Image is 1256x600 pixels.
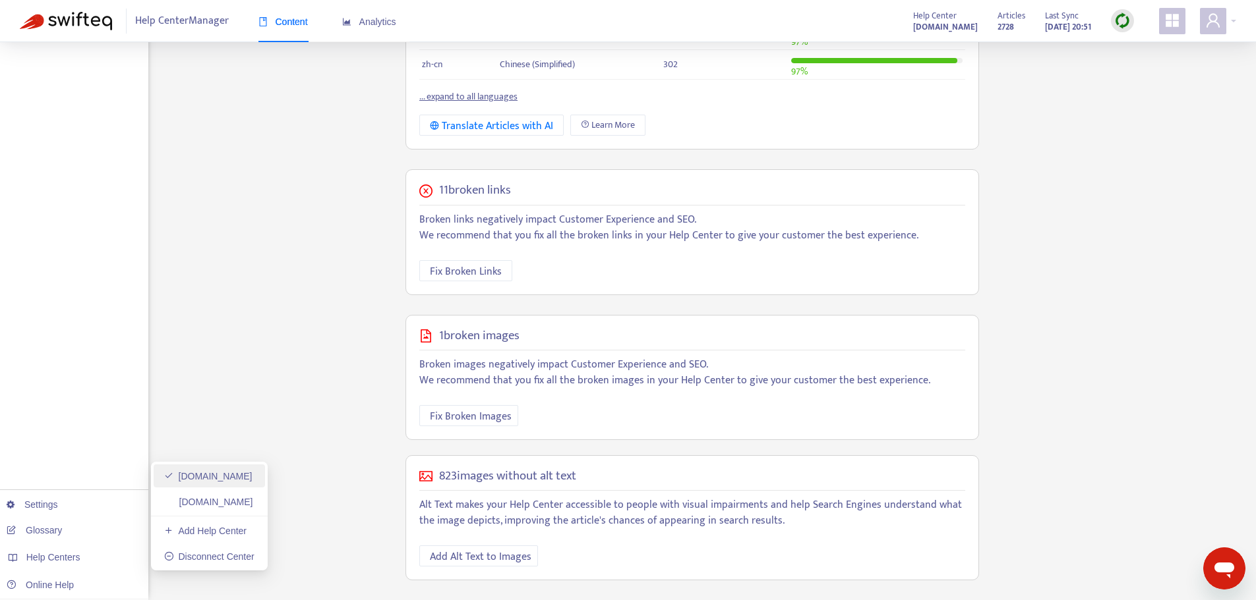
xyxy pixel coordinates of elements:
[419,329,433,342] span: file-image
[422,57,442,72] span: zh-cn
[419,89,518,104] a: ... expand to all languages
[419,115,564,136] button: Translate Articles with AI
[342,16,396,27] span: Analytics
[258,16,308,27] span: Content
[164,497,253,507] a: [DOMAIN_NAME]
[430,549,531,565] span: Add Alt Text to Images
[430,118,553,134] div: Translate Articles with AI
[998,20,1014,34] strong: 2728
[913,9,957,23] span: Help Center
[1045,9,1079,23] span: Last Sync
[26,552,80,562] span: Help Centers
[164,551,254,562] a: Disconnect Center
[439,329,520,344] h5: 1 broken images
[135,9,229,34] span: Help Center Manager
[342,17,351,26] span: area-chart
[500,57,575,72] span: Chinese (Simplified)
[439,469,576,484] h5: 823 images without alt text
[419,184,433,198] span: close-circle
[419,545,538,566] button: Add Alt Text to Images
[1045,20,1091,34] strong: [DATE] 20:51
[1205,13,1221,28] span: user
[570,115,645,136] a: Learn More
[7,580,74,590] a: Online Help
[164,471,253,481] a: [DOMAIN_NAME]
[430,263,502,280] span: Fix Broken Links
[913,20,978,34] strong: [DOMAIN_NAME]
[913,19,978,34] a: [DOMAIN_NAME]
[1114,13,1131,29] img: sync.dc5367851b00ba804db3.png
[439,183,511,198] h5: 11 broken links
[7,525,62,535] a: Glossary
[7,499,58,510] a: Settings
[1164,13,1180,28] span: appstore
[1203,547,1245,589] iframe: Button to launch messaging window
[20,12,112,30] img: Swifteq
[419,497,965,529] p: Alt Text makes your Help Center accessible to people with visual impairments and help Search Engi...
[791,64,808,79] span: 97 %
[419,212,965,244] p: Broken links negatively impact Customer Experience and SEO. We recommend that you fix all the bro...
[591,118,635,132] span: Learn More
[258,17,268,26] span: book
[419,470,433,483] span: picture
[419,260,512,281] button: Fix Broken Links
[430,408,512,425] span: Fix Broken Images
[663,57,678,72] span: 302
[998,9,1025,23] span: Articles
[419,357,965,389] p: Broken images negatively impact Customer Experience and SEO. We recommend that you fix all the br...
[164,526,247,536] a: Add Help Center
[419,405,518,426] button: Fix Broken Images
